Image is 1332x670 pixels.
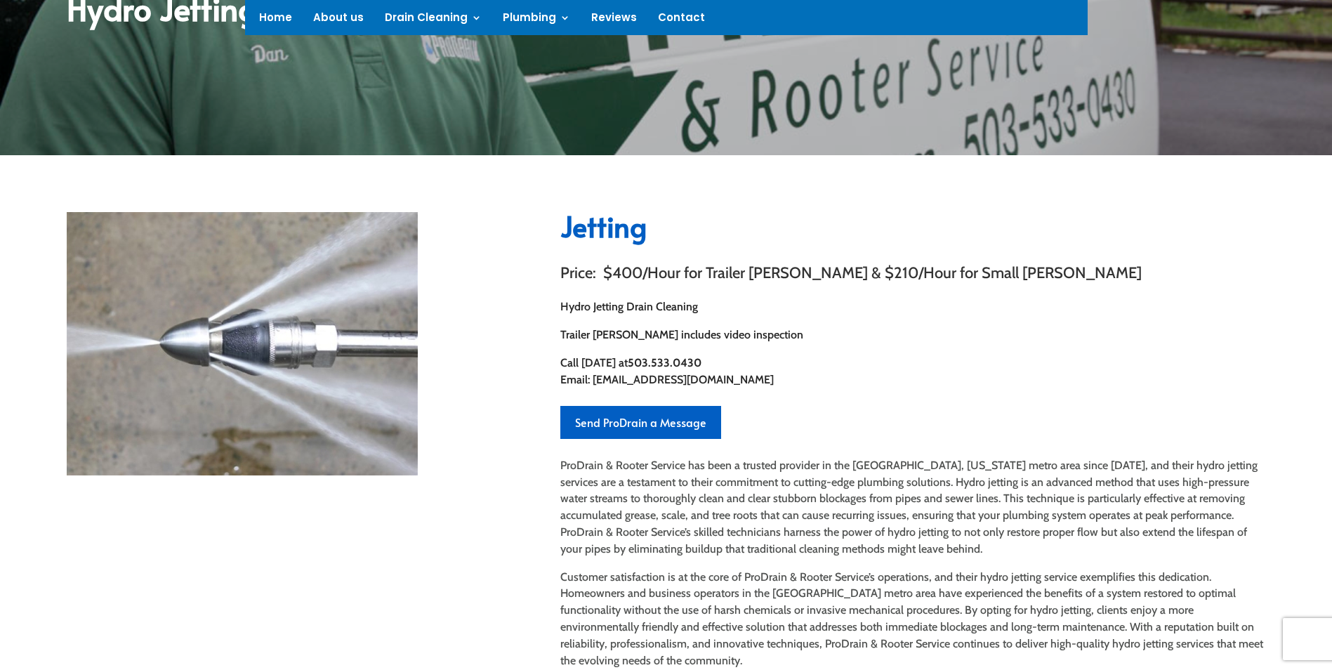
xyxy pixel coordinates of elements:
[560,265,1265,288] h3: Price: $400/Hour for Trailer [PERSON_NAME] & $210/Hour for Small [PERSON_NAME]
[560,298,1265,327] p: Hydro Jetting Drain Cleaning
[503,13,570,28] a: Plumbing
[560,569,1265,669] p: Customer satisfaction is at the core of ProDrain & Rooter Service’s operations, and their hydro j...
[658,13,705,28] a: Contact
[560,206,647,245] span: Jetting
[560,457,1265,569] p: ProDrain & Rooter Service has been a trusted provider in the [GEOGRAPHIC_DATA], [US_STATE] metro ...
[560,406,721,439] a: Send ProDrain a Message
[560,327,1265,343] p: Trailer [PERSON_NAME] includes video inspection
[259,13,292,28] a: Home
[313,13,364,28] a: About us
[591,13,637,28] a: Reviews
[628,356,701,369] strong: 503.533.0430
[67,212,418,475] img: Jetter_0
[560,356,628,369] span: Call [DATE] at
[560,373,774,386] span: Email: [EMAIL_ADDRESS][DOMAIN_NAME]
[385,13,482,28] a: Drain Cleaning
